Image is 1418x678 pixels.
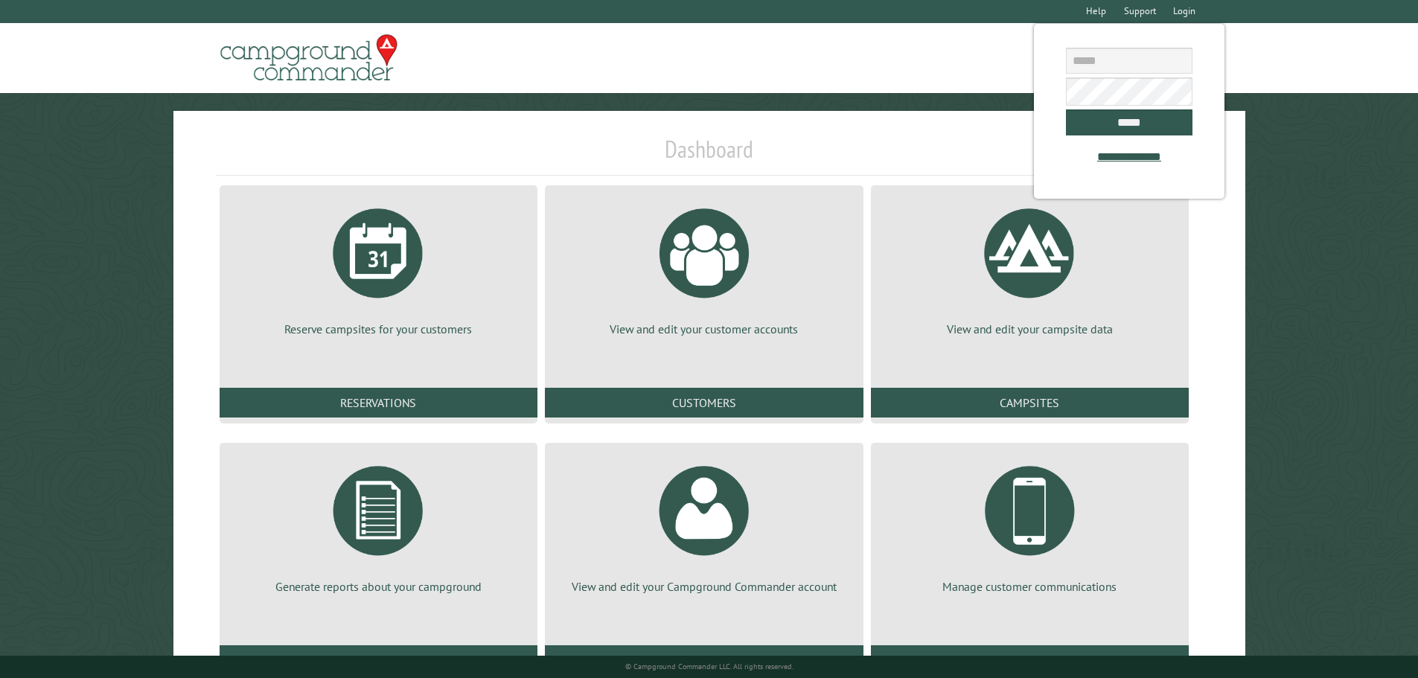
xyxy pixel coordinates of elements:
[237,455,520,595] a: Generate reports about your campground
[237,321,520,337] p: Reserve campsites for your customers
[237,578,520,595] p: Generate reports about your campground
[237,197,520,337] a: Reserve campsites for your customers
[889,197,1171,337] a: View and edit your campsite data
[871,388,1189,418] a: Campsites
[889,455,1171,595] a: Manage customer communications
[889,321,1171,337] p: View and edit your campsite data
[871,645,1189,675] a: Communications
[563,578,845,595] p: View and edit your Campground Commander account
[625,662,793,671] small: © Campground Commander LLC. All rights reserved.
[216,135,1203,176] h1: Dashboard
[216,29,402,87] img: Campground Commander
[889,578,1171,595] p: Manage customer communications
[545,388,863,418] a: Customers
[545,645,863,675] a: Account
[220,645,537,675] a: Reports
[563,455,845,595] a: View and edit your Campground Commander account
[563,197,845,337] a: View and edit your customer accounts
[220,388,537,418] a: Reservations
[563,321,845,337] p: View and edit your customer accounts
